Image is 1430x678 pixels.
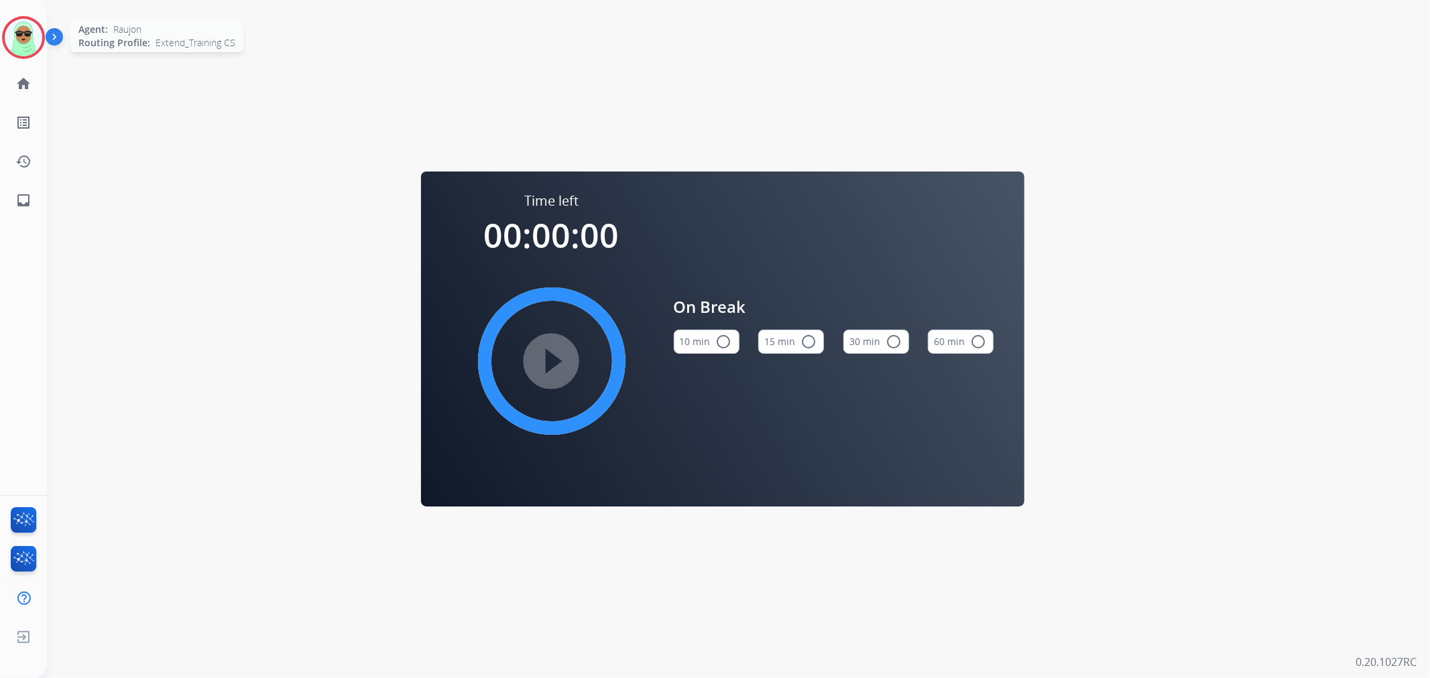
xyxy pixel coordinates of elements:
mat-icon: history [15,153,32,169]
mat-icon: radio_button_unchecked [800,334,817,350]
mat-icon: radio_button_unchecked [970,334,986,350]
button: 60 min [928,330,994,354]
img: avatar [5,19,42,56]
mat-icon: radio_button_unchecked [886,334,902,350]
span: Extend_Training CS [156,36,235,50]
mat-icon: radio_button_unchecked [716,334,732,350]
button: 15 min [758,330,824,354]
p: 0.20.1027RC [1356,654,1417,670]
mat-icon: list_alt [15,115,32,131]
span: 00:00:00 [484,212,619,258]
span: On Break [674,295,994,319]
span: Routing Profile: [78,36,150,50]
span: Time left [524,192,579,210]
button: 10 min [674,330,739,354]
span: Agent: [78,23,108,36]
mat-icon: inbox [15,192,32,208]
mat-icon: home [15,76,32,92]
button: 30 min [843,330,909,354]
span: Raujon [113,23,141,36]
